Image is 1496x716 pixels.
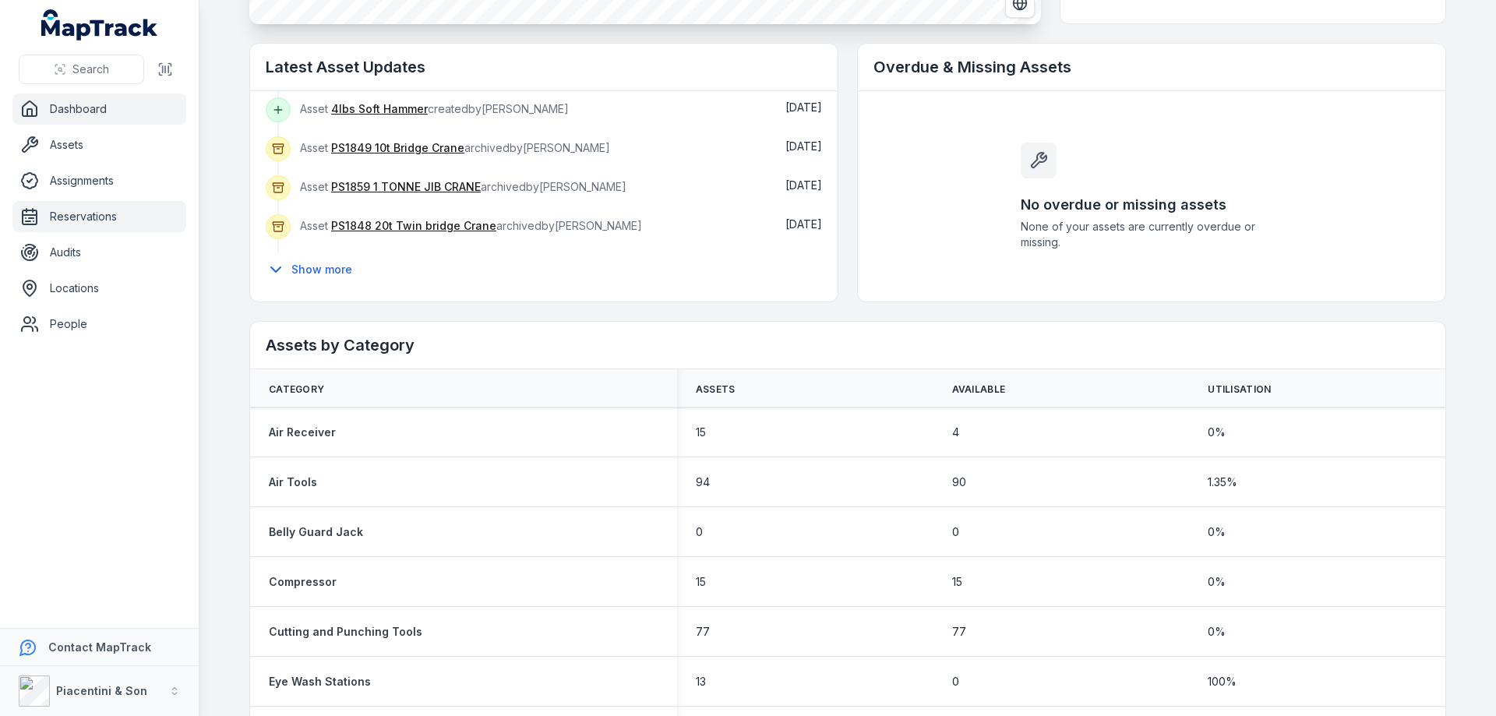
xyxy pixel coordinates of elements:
[266,56,822,78] h2: Latest Asset Updates
[12,93,186,125] a: Dashboard
[72,62,109,77] span: Search
[266,334,1430,356] h2: Assets by Category
[952,674,959,690] span: 0
[331,140,464,156] a: PS1849 10t Bridge Crane
[269,474,317,490] a: Air Tools
[952,425,959,440] span: 4
[785,101,822,114] span: [DATE]
[12,309,186,340] a: People
[269,425,336,440] a: Air Receiver
[1208,574,1226,590] span: 0 %
[952,524,959,540] span: 0
[785,139,822,153] time: 8/18/2025, 2:20:51 PM
[300,141,610,154] span: Asset archived by [PERSON_NAME]
[12,165,186,196] a: Assignments
[41,9,158,41] a: MapTrack
[1208,383,1271,396] span: Utilisation
[12,237,186,268] a: Audits
[1208,524,1226,540] span: 0 %
[696,624,710,640] span: 77
[1208,474,1237,490] span: 1.35 %
[266,253,362,286] button: Show more
[1208,674,1237,690] span: 100 %
[785,178,822,192] span: [DATE]
[300,102,569,115] span: Asset created by [PERSON_NAME]
[952,624,966,640] span: 77
[1208,425,1226,440] span: 0 %
[331,101,428,117] a: 4lbs Soft Hammer
[785,217,822,231] time: 8/18/2025, 2:20:51 PM
[952,474,966,490] span: 90
[696,574,706,590] span: 15
[696,524,703,540] span: 0
[1021,219,1283,250] span: None of your assets are currently overdue or missing.
[785,178,822,192] time: 8/18/2025, 2:20:51 PM
[696,383,736,396] span: Assets
[269,524,363,540] a: Belly Guard Jack
[1208,624,1226,640] span: 0 %
[785,217,822,231] span: [DATE]
[12,273,186,304] a: Locations
[48,640,151,654] strong: Contact MapTrack
[785,139,822,153] span: [DATE]
[331,218,496,234] a: PS1848 20t Twin bridge Crane
[300,180,626,193] span: Asset archived by [PERSON_NAME]
[300,219,642,232] span: Asset archived by [PERSON_NAME]
[331,179,481,195] a: PS1859 1 TONNE JIB CRANE
[1021,194,1283,216] h3: No overdue or missing assets
[873,56,1430,78] h2: Overdue & Missing Assets
[269,624,422,640] a: Cutting and Punching Tools
[269,574,337,590] a: Compressor
[19,55,144,84] button: Search
[696,474,710,490] span: 94
[696,425,706,440] span: 15
[952,383,1006,396] span: Available
[696,674,706,690] span: 13
[269,383,324,396] span: Category
[12,129,186,160] a: Assets
[785,101,822,114] time: 8/18/2025, 3:22:55 PM
[269,674,371,690] a: Eye Wash Stations
[952,574,962,590] span: 15
[12,201,186,232] a: Reservations
[56,684,147,697] strong: Piacentini & Son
